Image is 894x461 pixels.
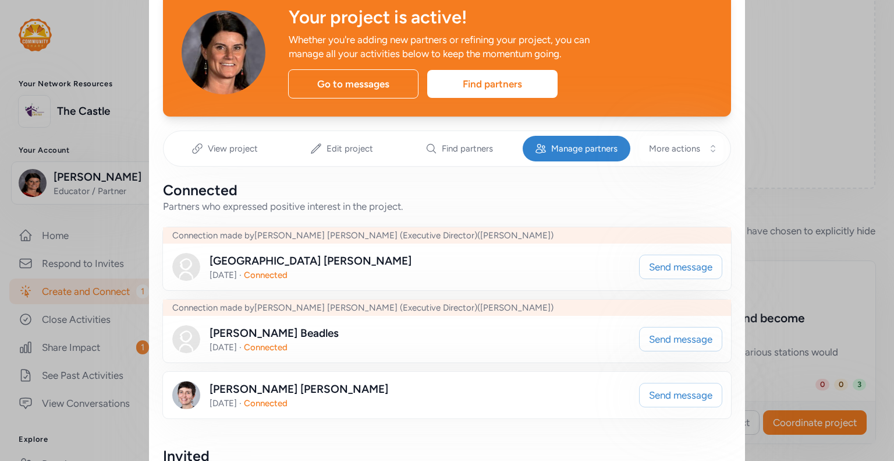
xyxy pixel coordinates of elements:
[172,253,200,281] img: Avatar
[640,136,723,161] button: More actions
[239,342,242,353] span: ·
[210,253,411,269] div: [GEOGRAPHIC_DATA] [PERSON_NAME]
[288,69,418,98] div: Go to messages
[239,398,242,409] span: ·
[442,143,493,154] span: Find partners
[172,302,554,313] span: Connection made by [PERSON_NAME] [PERSON_NAME] (Executive Director) ([PERSON_NAME])
[172,381,200,409] img: Avatar
[210,325,339,342] div: [PERSON_NAME] Beadles
[210,342,237,353] span: [DATE]
[327,143,373,154] span: Edit project
[427,70,558,98] div: Find partners
[649,260,712,274] span: Send message
[172,325,200,353] img: Avatar
[172,230,554,241] span: Connection made by [PERSON_NAME] [PERSON_NAME] (Executive Director) ([PERSON_NAME])
[244,398,288,409] span: Connected
[163,199,731,213] div: Partners who expressed positive interest in the project.
[239,270,242,280] span: ·
[639,327,722,351] button: Send message
[649,332,712,346] span: Send message
[182,10,265,94] img: Avatar
[210,398,237,409] span: [DATE]
[289,7,712,28] div: Your project is active!
[649,143,700,154] span: More actions
[551,143,618,154] span: Manage partners
[210,381,388,397] div: [PERSON_NAME] [PERSON_NAME]
[208,143,258,154] span: View project
[244,270,288,280] span: Connected
[649,388,712,402] span: Send message
[289,33,624,61] div: Whether you're adding new partners or refining your project, you can manage all your activities b...
[639,255,722,279] button: Send message
[210,270,237,280] span: [DATE]
[639,383,722,407] button: Send message
[163,181,731,199] div: Connected
[244,342,288,353] span: Connected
